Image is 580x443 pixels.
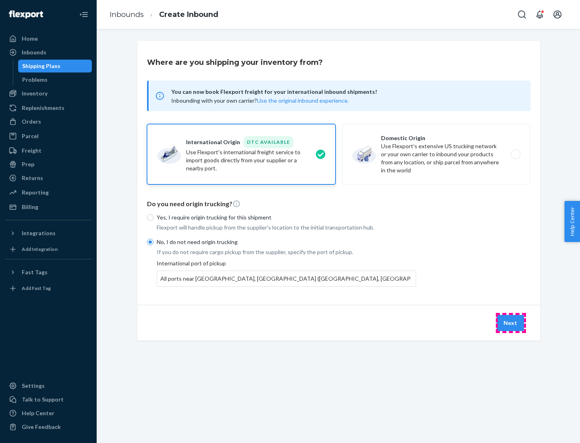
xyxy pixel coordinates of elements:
[5,115,92,128] a: Orders
[22,35,38,43] div: Home
[5,201,92,213] a: Billing
[5,32,92,45] a: Home
[159,10,218,19] a: Create Inbound
[157,238,416,246] p: No, I do not need origin trucking
[110,10,144,19] a: Inbounds
[22,104,64,112] div: Replenishments
[5,101,92,114] a: Replenishments
[22,76,48,84] div: Problems
[18,73,92,86] a: Problems
[5,87,92,100] a: Inventory
[22,174,43,182] div: Returns
[147,57,323,68] h3: Where are you shipping your inventory from?
[22,203,38,211] div: Billing
[18,60,92,72] a: Shipping Plans
[5,46,92,59] a: Inbounds
[22,62,60,70] div: Shipping Plans
[22,382,45,390] div: Settings
[5,227,92,240] button: Integrations
[22,118,41,126] div: Orders
[532,6,548,23] button: Open notifications
[147,199,530,209] p: Do you need origin trucking?
[22,285,51,292] div: Add Fast Tag
[157,248,416,256] p: If you do not require cargo pickup from the supplier, specify the port of pickup.
[564,201,580,242] button: Help Center
[22,395,64,404] div: Talk to Support
[103,3,225,27] ol: breadcrumbs
[157,224,416,232] p: Flexport will handle pickup from the supplier's location to the initial transportation hub.
[157,259,416,287] div: International port of pickup
[171,87,521,97] span: You can now book Flexport freight for your international inbound shipments!
[5,393,92,406] a: Talk to Support
[22,229,56,237] div: Integrations
[22,89,48,97] div: Inventory
[549,6,565,23] button: Open account menu
[5,172,92,184] a: Returns
[5,144,92,157] a: Freight
[22,147,41,155] div: Freight
[22,188,49,197] div: Reporting
[514,6,530,23] button: Open Search Box
[5,282,92,295] a: Add Fast Tag
[22,423,61,431] div: Give Feedback
[22,132,39,140] div: Parcel
[497,315,524,331] button: Next
[157,213,416,221] p: Yes, I require origin trucking for this shipment
[5,420,92,433] button: Give Feedback
[5,158,92,171] a: Prep
[22,409,54,417] div: Help Center
[5,130,92,143] a: Parcel
[147,214,153,221] input: Yes, I require origin trucking for this shipment
[22,160,34,168] div: Prep
[5,266,92,279] button: Fast Tags
[22,246,58,253] div: Add Integration
[22,268,48,276] div: Fast Tags
[5,243,92,256] a: Add Integration
[171,97,349,104] span: Inbounding with your own carrier?
[9,10,43,19] img: Flexport logo
[5,186,92,199] a: Reporting
[22,48,46,56] div: Inbounds
[257,97,349,105] button: Use the original inbound experience.
[5,379,92,392] a: Settings
[147,239,153,245] input: No, I do not need origin trucking
[5,407,92,420] a: Help Center
[76,6,92,23] button: Close Navigation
